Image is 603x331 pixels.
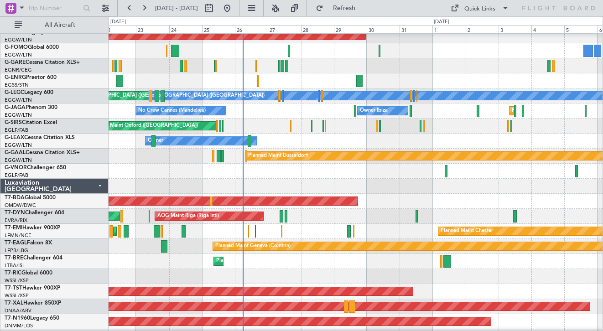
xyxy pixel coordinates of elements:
a: T7-DYNChallenger 604 [5,210,64,216]
a: EVRA/RIX [5,217,27,224]
span: G-LEAX [5,135,24,140]
span: G-GAAL [5,150,26,155]
a: T7-BDAGlobal 5000 [5,195,56,201]
a: G-SIRSCitation Excel [5,120,57,125]
a: EGNR/CEG [5,67,32,73]
a: G-LEAXCessna Citation XLS [5,135,75,140]
span: T7-XAL [5,300,23,306]
a: DNMM/LOS [5,322,33,329]
a: G-JAGAPhenom 300 [5,105,57,110]
a: EGGW/LTN [5,142,32,149]
div: 1 [432,25,465,33]
div: No Crew Cannes (Mandelieu) [138,104,206,118]
button: Refresh [312,1,366,16]
div: 24 [169,25,202,33]
div: 26 [235,25,268,33]
div: 31 [400,25,432,33]
button: Quick Links [446,1,514,16]
div: AOG Maint Riga (Riga Intl) [157,209,219,223]
a: T7-TSTHawker 900XP [5,285,60,291]
div: 4 [531,25,564,33]
span: G-FOMO [5,45,28,50]
span: T7-EMI [5,225,22,231]
a: LFMN/NCE [5,232,31,239]
div: 28 [301,25,334,33]
a: EGGW/LTN [5,157,32,164]
span: T7-TST [5,285,22,291]
a: WSSL/XSP [5,277,29,284]
div: [DATE] [434,18,449,26]
a: G-GARECessna Citation XLS+ [5,60,80,65]
div: A/C Unavailable [GEOGRAPHIC_DATA] ([GEOGRAPHIC_DATA]) [116,89,265,103]
span: Refresh [325,5,364,11]
span: [DATE] - [DATE] [155,4,198,12]
div: [DATE] [110,18,126,26]
span: G-GARE [5,60,26,65]
a: EGLF/FAB [5,172,28,179]
div: 23 [136,25,169,33]
a: OMDW/DWC [5,202,36,209]
input: Trip Number [28,1,80,15]
a: EGGW/LTN [5,97,32,103]
a: T7-EMIHawker 900XP [5,225,60,231]
div: Planned Maint Chester [441,224,493,238]
div: Planned Maint [GEOGRAPHIC_DATA] ([GEOGRAPHIC_DATA]) [50,89,193,103]
a: T7-EAGLFalcon 8X [5,240,52,246]
a: T7-RICGlobal 6000 [5,270,52,276]
div: 29 [334,25,367,33]
span: T7-N1960 [5,315,30,321]
a: T7-N1960Legacy 650 [5,315,59,321]
span: T7-BDA [5,195,25,201]
span: G-SIRS [5,120,22,125]
a: EGLF/FAB [5,127,28,134]
a: T7-XALHawker 850XP [5,300,61,306]
div: Unplanned Maint Oxford ([GEOGRAPHIC_DATA]) [83,119,198,133]
a: EGSS/STN [5,82,29,88]
a: EGGW/LTN [5,52,32,58]
a: G-LEGCLegacy 600 [5,90,53,95]
div: Planned Maint Geneva (Cointrin) [215,239,291,253]
span: G-LEGC [5,90,24,95]
a: DNAA/ABV [5,307,31,314]
span: G-JAGA [5,105,26,110]
div: 3 [499,25,531,33]
span: G-VNOR [5,165,27,171]
span: T7-RIC [5,270,21,276]
a: G-GAALCessna Citation XLS+ [5,150,80,155]
span: All Aircraft [24,22,96,28]
a: EGGW/LTN [5,36,32,43]
span: T7-DYN [5,210,25,216]
div: 25 [202,25,235,33]
a: WSSL/XSP [5,292,29,299]
span: T7-BRE [5,255,23,261]
div: Planned Maint Warsaw ([GEOGRAPHIC_DATA]) [216,254,326,268]
span: T7-EAGL [5,240,27,246]
div: Owner Ibiza [360,104,388,118]
a: EGGW/LTN [5,112,32,119]
button: All Aircraft [10,18,99,32]
a: G-FOMOGlobal 6000 [5,45,59,50]
div: Quick Links [464,5,495,14]
a: LFPB/LBG [5,247,28,254]
a: G-ENRGPraetor 600 [5,75,57,80]
div: Owner [148,134,163,148]
span: G-ENRG [5,75,26,80]
div: 22 [103,25,136,33]
a: LTBA/ISL [5,262,25,269]
div: 30 [367,25,400,33]
div: Planned Maint Chester [116,224,168,238]
div: 27 [268,25,301,33]
a: T7-BREChallenger 604 [5,255,62,261]
a: G-VNORChallenger 650 [5,165,66,171]
div: 5 [564,25,597,33]
div: Planned Maint Dusseldorf [248,149,308,163]
div: 2 [466,25,499,33]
